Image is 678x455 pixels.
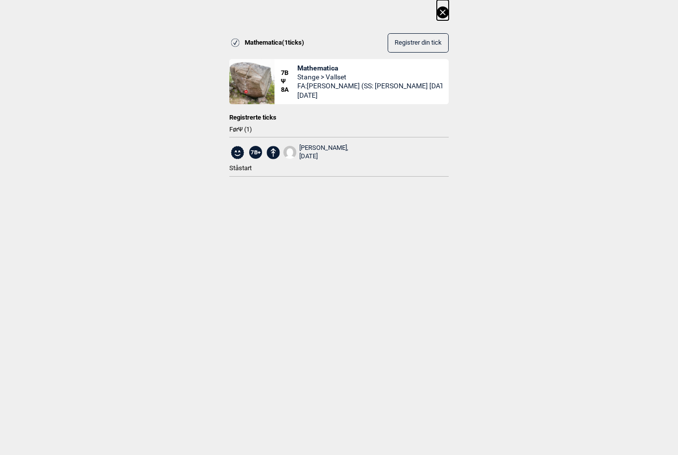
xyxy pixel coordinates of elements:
span: [DATE] [297,91,443,100]
img: Mathematica [229,59,274,104]
div: Registrerte ticks [229,114,449,122]
div: [PERSON_NAME], [299,144,348,161]
span: Før Ψ ( 1 ) [229,126,449,134]
span: 7B+ [249,146,262,159]
div: Ψ [281,59,297,104]
div: [DATE] [299,152,348,161]
span: 7B [281,69,297,77]
a: User fallback1[PERSON_NAME], [DATE] [283,144,349,161]
img: User fallback1 [283,146,296,159]
span: 8A [281,86,297,94]
span: Stange > Vallset [297,72,443,81]
button: Registrer din tick [388,33,449,53]
span: Ståstart [229,164,252,172]
span: Registrer din tick [395,39,442,47]
span: Mathematica ( 1 ticks) [245,39,304,47]
span: FA: [PERSON_NAME] (SS: [PERSON_NAME] [DATE]) [297,81,443,90]
span: Mathematica [297,64,443,72]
